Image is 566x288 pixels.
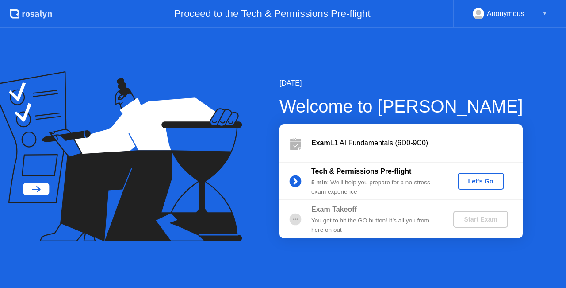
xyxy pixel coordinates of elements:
div: ▼ [543,8,547,19]
b: Tech & Permissions Pre-flight [311,167,411,175]
button: Start Exam [453,211,508,228]
div: : We’ll help you prepare for a no-stress exam experience [311,178,439,196]
div: Anonymous [487,8,524,19]
div: Welcome to [PERSON_NAME] [279,93,523,120]
b: Exam Takeoff [311,206,357,213]
b: 5 min [311,179,327,186]
div: You get to hit the GO button! It’s all you from here on out [311,216,439,234]
div: L1 AI Fundamentals (6D0-9C0) [311,138,523,148]
button: Let's Go [458,173,504,190]
div: Let's Go [461,178,501,185]
div: [DATE] [279,78,523,89]
b: Exam [311,139,330,147]
div: Start Exam [457,216,504,223]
